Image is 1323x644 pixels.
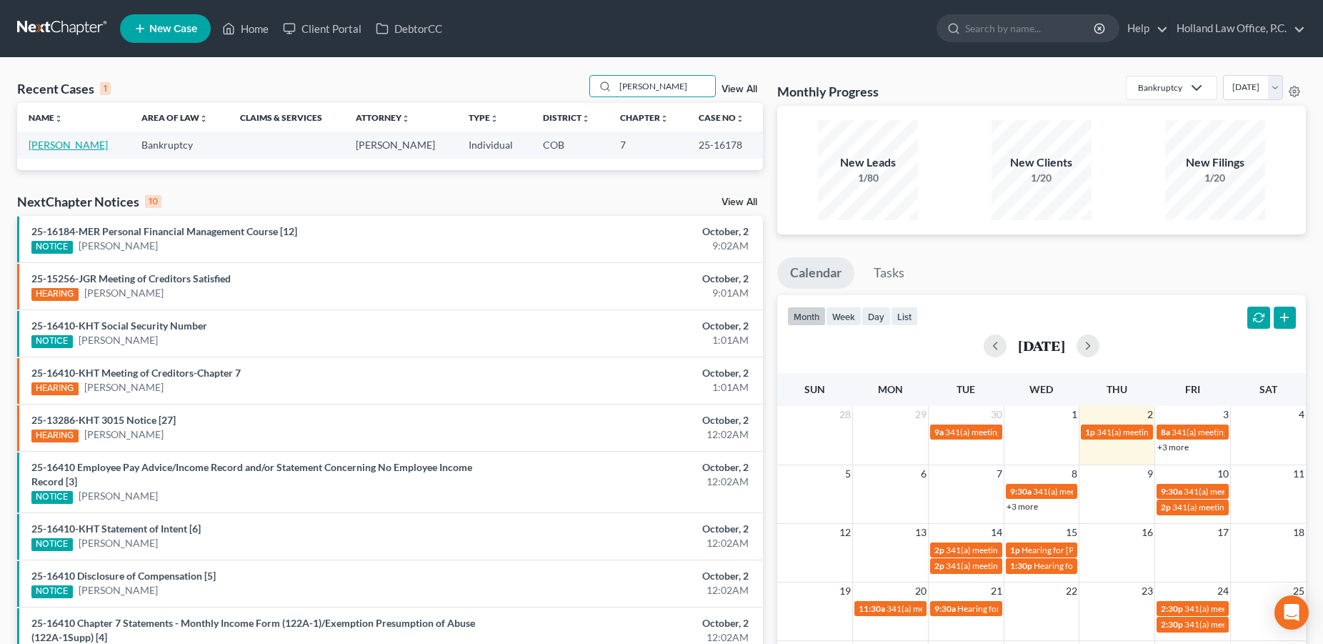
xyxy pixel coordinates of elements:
[1085,427,1095,437] span: 1p
[490,114,499,123] i: unfold_more
[79,239,158,253] a: [PERSON_NAME]
[519,272,749,286] div: October, 2
[543,112,590,123] a: Districtunfold_more
[1097,427,1310,437] span: 341(a) meeting for [PERSON_NAME] & [PERSON_NAME]
[1007,501,1038,512] a: +3 more
[31,491,73,504] div: NOTICE
[1161,603,1183,614] span: 2:30p
[1010,486,1032,497] span: 9:30a
[878,383,903,395] span: Mon
[1184,619,1322,630] span: 341(a) meeting for [PERSON_NAME]
[1165,171,1265,185] div: 1/20
[615,76,715,96] input: Search by name...
[1018,338,1065,353] h2: [DATE]
[31,414,176,426] a: 25-13286-KHT 3015 Notice [27]
[862,307,891,326] button: day
[519,616,749,630] div: October, 2
[620,112,669,123] a: Chapterunfold_more
[946,545,1159,555] span: 341(a) meeting for [PERSON_NAME] & [PERSON_NAME]
[1138,81,1182,94] div: Bankruptcy
[1064,583,1079,600] span: 22
[722,84,757,94] a: View All
[838,524,852,541] span: 12
[100,82,111,95] div: 1
[29,139,108,151] a: [PERSON_NAME]
[531,132,609,158] td: COB
[787,307,826,326] button: month
[804,383,825,395] span: Sun
[934,427,944,437] span: 9a
[519,286,749,300] div: 9:01AM
[992,154,1092,171] div: New Clients
[31,522,201,535] a: 25-16410-KHT Statement of Intent [6]
[1140,524,1154,541] span: 16
[229,103,344,132] th: Claims & Services
[84,427,164,442] a: [PERSON_NAME]
[1161,502,1171,512] span: 2p
[1292,583,1306,600] span: 25
[1161,427,1170,437] span: 8a
[356,112,410,123] a: Attorneyunfold_more
[1140,583,1154,600] span: 23
[29,112,63,123] a: Nameunfold_more
[914,524,928,541] span: 13
[17,80,111,97] div: Recent Cases
[54,114,63,123] i: unfold_more
[1165,154,1265,171] div: New Filings
[838,406,852,423] span: 28
[519,427,749,442] div: 12:02AM
[1034,560,1221,571] span: Hearing for [PERSON_NAME] & [PERSON_NAME]
[31,288,79,301] div: HEARING
[519,224,749,239] div: October, 2
[777,83,879,100] h3: Monthly Progress
[818,154,918,171] div: New Leads
[1292,465,1306,482] span: 11
[989,583,1004,600] span: 21
[914,583,928,600] span: 20
[1161,619,1183,630] span: 2:30p
[1070,406,1079,423] span: 1
[31,382,79,395] div: HEARING
[1184,603,1322,614] span: 341(a) meeting for [PERSON_NAME]
[1292,524,1306,541] span: 18
[130,132,229,158] td: Bankruptcy
[934,545,944,555] span: 2p
[1022,545,1209,555] span: Hearing for [PERSON_NAME] & [PERSON_NAME]
[861,257,917,289] a: Tasks
[199,114,208,123] i: unfold_more
[79,489,158,503] a: [PERSON_NAME]
[1184,486,1322,497] span: 341(a) meeting for [PERSON_NAME]
[934,560,944,571] span: 2p
[1169,16,1305,41] a: Holland Law Office, P.C.
[826,307,862,326] button: week
[1064,524,1079,541] span: 15
[276,16,369,41] a: Client Portal
[891,307,918,326] button: list
[992,171,1092,185] div: 1/20
[919,465,928,482] span: 6
[79,536,158,550] a: [PERSON_NAME]
[736,114,744,123] i: unfold_more
[818,171,918,185] div: 1/80
[31,617,475,643] a: 25-16410 Chapter 7 Statements - Monthly Income Form (122A-1)/Exemption Presumption of Abuse (122A...
[1010,545,1020,555] span: 1p
[1185,383,1200,395] span: Fri
[17,193,161,210] div: NextChapter Notices
[31,585,73,598] div: NOTICE
[1010,560,1032,571] span: 1:30p
[519,319,749,333] div: October, 2
[31,430,79,442] div: HEARING
[1274,595,1309,630] div: Open Intercom Messenger
[934,603,956,614] span: 9:30a
[1070,465,1079,482] span: 8
[1216,583,1230,600] span: 24
[31,319,207,332] a: 25-16410-KHT Social Security Number
[1222,406,1230,423] span: 3
[777,257,854,289] a: Calendar
[1216,524,1230,541] span: 17
[519,583,749,598] div: 12:02AM
[31,335,73,348] div: NOTICE
[79,583,158,598] a: [PERSON_NAME]
[31,225,297,237] a: 25-16184-MER Personal Financial Management Course [12]
[1146,406,1154,423] span: 2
